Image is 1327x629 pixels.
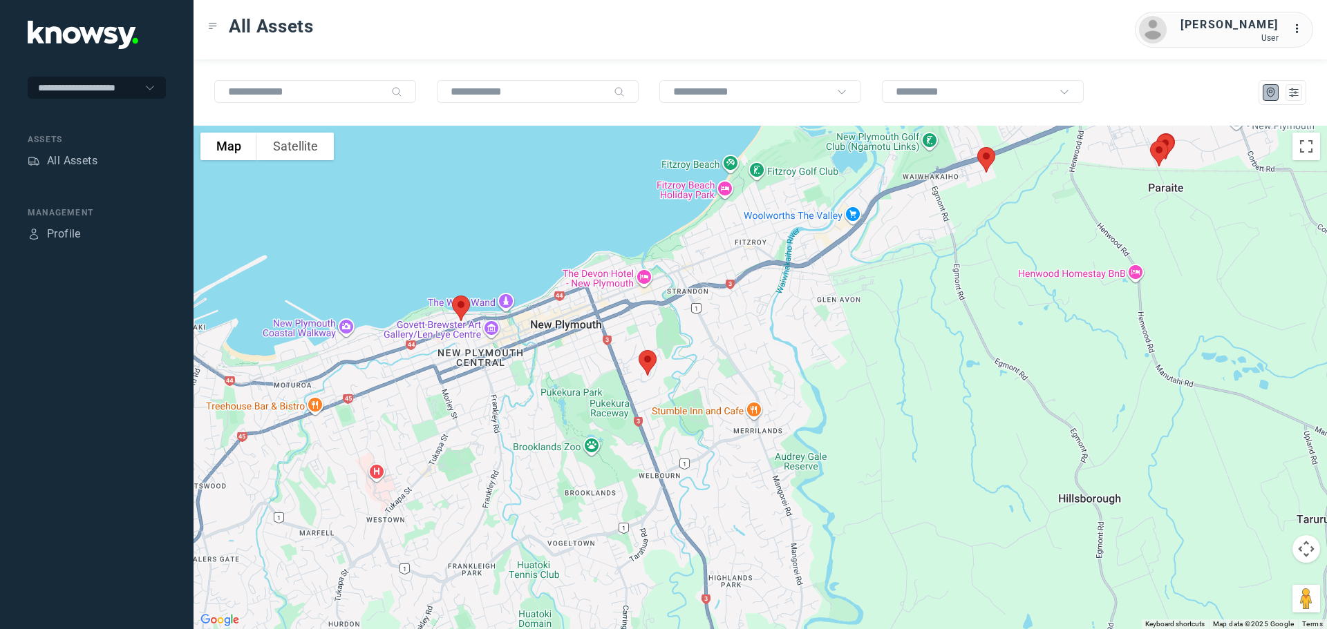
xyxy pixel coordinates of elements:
div: Assets [28,133,166,146]
span: Map data ©2025 Google [1213,620,1294,628]
div: : [1292,21,1309,39]
div: Search [391,86,402,97]
div: Map [1265,86,1277,99]
a: Terms (opens in new tab) [1302,620,1323,628]
div: Profile [28,228,40,240]
img: Google [197,611,243,629]
img: avatar.png [1139,16,1167,43]
a: Open this area in Google Maps (opens a new window) [197,611,243,629]
button: Map camera controls [1292,535,1320,563]
button: Toggle fullscreen view [1292,133,1320,160]
div: Search [614,86,625,97]
button: Drag Pegman onto the map to open Street View [1292,585,1320,612]
div: : [1292,21,1309,37]
span: All Assets [229,14,314,39]
button: Keyboard shortcuts [1145,619,1205,629]
a: ProfileProfile [28,226,81,242]
div: Assets [28,155,40,167]
div: User [1180,33,1279,43]
div: Management [28,206,166,219]
div: List [1288,86,1300,99]
div: [PERSON_NAME] [1180,17,1279,33]
button: Show street map [200,133,257,160]
img: Application Logo [28,21,138,49]
a: AssetsAll Assets [28,153,97,169]
div: Toggle Menu [208,21,218,31]
tspan: ... [1293,23,1307,34]
div: Profile [47,226,81,242]
button: Show satellite imagery [257,133,334,160]
div: All Assets [47,153,97,169]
